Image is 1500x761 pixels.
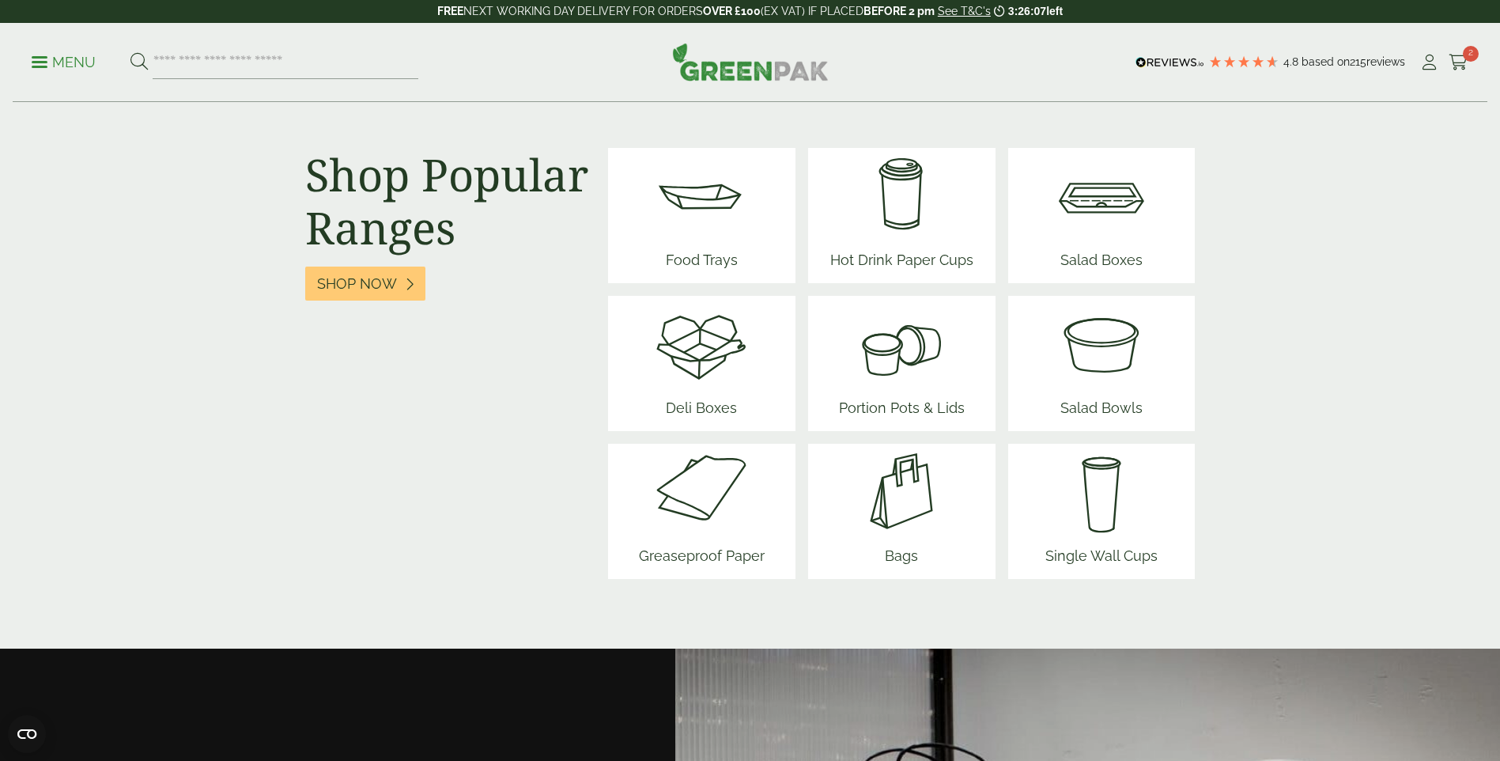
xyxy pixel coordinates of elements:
i: Cart [1449,55,1468,70]
img: Greaseproof_paper.svg [633,444,771,539]
span: Hot Drink Paper Cups [824,243,980,283]
span: 3:26:07 [1008,5,1046,17]
a: Portion Pots & Lids [833,296,971,431]
span: left [1046,5,1063,17]
span: 4.8 [1283,55,1302,68]
a: Salad Boxes [1054,148,1149,283]
img: REVIEWS.io [1135,57,1204,68]
p: Menu [32,53,96,72]
span: Deli Boxes [654,391,749,431]
span: 215 [1350,55,1366,68]
a: Food Trays [654,148,749,283]
img: Salad_box.svg [1054,148,1149,243]
a: Shop Now [305,267,425,301]
strong: FREE [437,5,463,17]
strong: OVER £100 [703,5,761,17]
img: Deli_box.svg [654,296,749,391]
div: 4.79 Stars [1208,55,1279,69]
a: Hot Drink Paper Cups [824,148,980,283]
i: My Account [1419,55,1439,70]
a: Salad Bowls [1054,296,1149,431]
span: reviews [1366,55,1405,68]
span: Based on [1302,55,1350,68]
span: Greaseproof Paper [633,539,771,579]
a: Bags [854,444,949,579]
img: HotDrink_paperCup.svg [824,148,980,243]
img: plain-soda-cup.svg [1039,444,1164,539]
img: SoupNsalad_bowls.svg [1054,296,1149,391]
a: Greaseproof Paper [633,444,771,579]
a: See T&C's [938,5,991,17]
span: 2 [1463,46,1479,62]
button: Open CMP widget [8,715,46,753]
img: PortionPots.svg [833,296,971,391]
a: Single Wall Cups [1039,444,1164,579]
span: Salad Boxes [1054,243,1149,283]
span: Food Trays [654,243,749,283]
h2: Shop Popular Ranges [305,148,589,254]
span: Bags [854,539,949,579]
img: GreenPak Supplies [672,43,829,81]
a: Menu [32,53,96,69]
span: Portion Pots & Lids [833,391,971,431]
span: Single Wall Cups [1039,539,1164,579]
strong: BEFORE 2 pm [863,5,935,17]
a: Deli Boxes [654,296,749,431]
img: Food_tray.svg [654,148,749,243]
a: 2 [1449,51,1468,74]
span: Salad Bowls [1054,391,1149,431]
img: Paper_carriers.svg [854,444,949,539]
span: Shop Now [317,275,397,293]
